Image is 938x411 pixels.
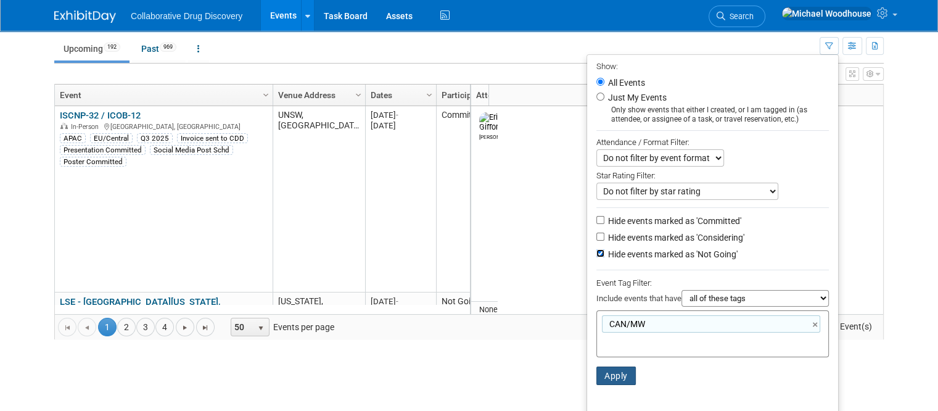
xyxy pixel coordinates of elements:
span: select [256,323,266,333]
a: ISCNP-32 / ICOB-12 [60,110,141,121]
span: Go to the next page [180,323,190,333]
a: Venue Address [278,85,357,106]
a: 2 [117,318,136,336]
span: Column Settings [261,90,271,100]
div: Poster Committed [60,157,126,167]
a: Past969 [132,37,186,60]
div: Attendance / Format Filter: [596,135,829,149]
div: Show: [596,58,829,73]
a: Go to the previous page [78,318,96,336]
div: Eric Gifford [479,132,501,140]
div: Social Media Post Schd [150,145,233,155]
span: 969 [160,43,176,52]
span: Events per page [215,318,347,336]
td: Committed [436,106,522,293]
span: 192 [104,43,120,52]
div: Star Rating Filter: [596,167,829,183]
img: In-Person Event [60,123,68,129]
img: ExhibitDay [54,10,116,23]
a: Column Settings [352,85,366,103]
div: Q3 2025 [137,133,173,143]
span: Go to the previous page [82,323,92,333]
span: - [396,110,398,120]
span: 50 [231,318,252,336]
div: [DATE] [371,110,430,120]
a: Column Settings [260,85,273,103]
a: Go to the last page [196,318,215,336]
span: Column Settings [424,90,434,100]
span: CAN/MW [607,318,645,330]
span: Collaborative Drug Discovery [131,11,242,21]
div: Include events that have [596,290,829,310]
span: In-Person [71,123,102,131]
span: Go to the last page [200,323,210,333]
div: Presentation Committed [60,145,146,155]
div: [DATE] [371,296,430,307]
a: Column Settings [423,85,437,103]
td: UNSW, [GEOGRAPHIC_DATA] [273,106,365,293]
div: None tagged [476,305,590,315]
label: Just My Events [606,91,667,104]
span: - [396,297,398,306]
span: 1 [98,318,117,336]
div: Invoice sent to CDD [177,133,248,143]
div: [DATE] [371,120,430,131]
img: Michael Woodhouse [781,7,872,20]
td: [US_STATE], [GEOGRAPHIC_DATA] [273,293,365,346]
span: Go to the first page [62,323,72,333]
button: Apply [596,367,636,385]
a: × [812,318,820,332]
div: Only show events that either I created, or I am tagged in (as attendee, or assignee of a task, or... [596,106,829,124]
a: Event [60,85,265,106]
a: Go to the first page [58,318,76,336]
a: 4 [155,318,174,336]
a: 3 [136,318,155,336]
div: Event Tag Filter: [596,276,829,290]
span: Column Settings [353,90,363,100]
a: Go to the next page [176,318,194,336]
a: Attendees [476,85,586,106]
img: Eric Gifford [479,112,503,132]
div: [GEOGRAPHIC_DATA], [GEOGRAPHIC_DATA] [60,121,267,131]
a: Dates [371,85,428,106]
a: Search [709,6,765,27]
a: Participation [442,85,514,106]
label: Hide events marked as 'Committed' [606,215,741,227]
label: Hide events marked as 'Considering' [606,231,744,244]
div: EU/Central [90,133,133,143]
div: APAC [60,133,86,143]
td: Not Going [436,293,522,346]
label: Hide events marked as 'Not Going' [606,248,738,260]
span: Search [725,12,754,21]
label: All Events [606,78,645,87]
a: LSE - [GEOGRAPHIC_DATA][US_STATE], [GEOGRAPHIC_DATA] (???) [60,296,220,319]
a: Upcoming192 [54,37,130,60]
